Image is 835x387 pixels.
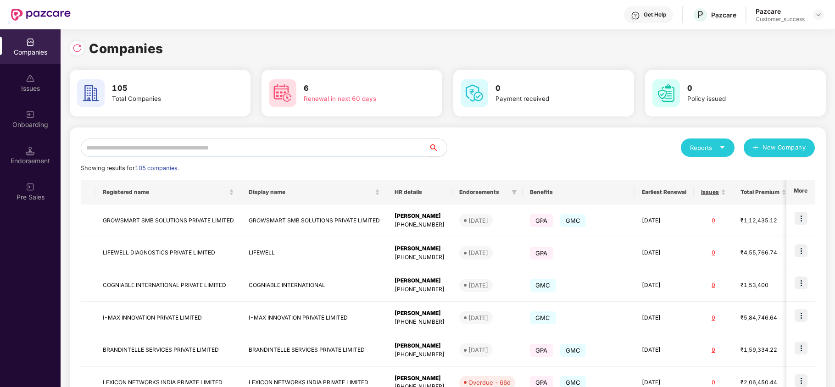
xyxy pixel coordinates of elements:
[740,281,786,290] div: ₹1,53,400
[112,94,220,104] div: Total Companies
[26,38,35,47] img: svg+xml;base64,PHN2ZyBpZD0iQ29tcGFuaWVzIiB4bWxucz0iaHR0cDovL3d3dy53My5vcmcvMjAwMC9zdmciIHdpZHRoPS...
[135,165,179,171] span: 105 companies.
[635,269,694,302] td: [DATE]
[701,188,719,196] span: Issues
[241,237,387,270] td: LIFEWELL
[795,276,807,289] img: icon
[530,247,553,260] span: GPA
[81,165,179,171] span: Showing results for
[459,188,508,196] span: Endorsements
[26,110,35,119] img: svg+xml;base64,PHN2ZyB3aWR0aD0iMjAiIGhlaWdodD0iMjAiIHZpZXdCb3g9IjAgMCAyMCAyMCIgZmlsbD0ibm9uZSIgeG...
[387,180,452,205] th: HR details
[77,79,105,107] img: svg+xml;base64,PHN2ZyB4bWxucz0iaHR0cDovL3d3dy53My5vcmcvMjAwMC9zdmciIHdpZHRoPSI2MCIgaGVpZ2h0PSI2MC...
[241,205,387,237] td: GROWSMART SMB SOLUTIONS PRIVATE LIMITED
[26,182,35,192] img: svg+xml;base64,PHN2ZyB3aWR0aD0iMjAiIGhlaWdodD0iMjAiIHZpZXdCb3g9IjAgMCAyMCAyMCIgZmlsbD0ibm9uZSIgeG...
[95,334,241,367] td: BRANDINTELLE SERVICES PRIVATE LIMITED
[530,311,556,324] span: GMC
[461,79,488,107] img: svg+xml;base64,PHN2ZyB4bWxucz0iaHR0cDovL3d3dy53My5vcmcvMjAwMC9zdmciIHdpZHRoPSI2MCIgaGVpZ2h0PSI2MC...
[560,344,586,357] span: GMC
[635,205,694,237] td: [DATE]
[701,249,726,257] div: 0
[428,138,447,157] button: search
[95,237,241,270] td: LIFEWELL DIAGNOSTICS PRIVATE LIMITED
[740,249,786,257] div: ₹4,55,766.74
[687,83,796,94] h3: 0
[530,344,553,357] span: GPA
[72,44,82,53] img: svg+xml;base64,PHN2ZyBpZD0iUmVsb2FkLTMyeDMyIiB4bWxucz0iaHR0cDovL3d3dy53My5vcmcvMjAwMC9zdmciIHdpZH...
[711,11,736,19] div: Pazcare
[763,143,806,152] span: New Company
[786,180,815,205] th: More
[701,281,726,290] div: 0
[103,188,227,196] span: Registered name
[652,79,680,107] img: svg+xml;base64,PHN2ZyB4bWxucz0iaHR0cDovL3d3dy53My5vcmcvMjAwMC9zdmciIHdpZHRoPSI2MCIgaGVpZ2h0PSI2MC...
[744,138,815,157] button: plusNew Company
[26,146,35,155] img: svg+xml;base64,PHN2ZyB3aWR0aD0iMTQuNSIgaGVpZ2h0PSIxNC41IiB2aWV3Qm94PSIwIDAgMTYgMTYiIGZpbGw9Im5vbm...
[701,216,726,225] div: 0
[304,83,412,94] h3: 6
[249,188,373,196] span: Display name
[468,313,488,322] div: [DATE]
[740,378,786,387] div: ₹2,06,450.44
[95,205,241,237] td: GROWSMART SMB SOLUTIONS PRIVATE LIMITED
[468,345,488,354] div: [DATE]
[795,244,807,257] img: icon
[753,144,759,152] span: plus
[468,281,488,290] div: [DATE]
[740,346,786,354] div: ₹1,59,334.22
[395,212,445,221] div: [PERSON_NAME]
[795,342,807,354] img: icon
[795,212,807,225] img: icon
[428,144,447,151] span: search
[395,374,445,383] div: [PERSON_NAME]
[241,302,387,334] td: I-MAX INNOVATION PRIVATE LIMITED
[530,279,556,292] span: GMC
[395,309,445,318] div: [PERSON_NAME]
[701,346,726,354] div: 0
[395,350,445,359] div: [PHONE_NUMBER]
[468,378,511,387] div: Overdue - 66d
[530,214,553,227] span: GPA
[395,221,445,229] div: [PHONE_NUMBER]
[701,314,726,322] div: 0
[495,83,604,94] h3: 0
[740,188,779,196] span: Total Premium
[11,9,71,21] img: New Pazcare Logo
[756,16,805,23] div: Customer_success
[795,374,807,387] img: icon
[694,180,733,205] th: Issues
[95,180,241,205] th: Registered name
[241,334,387,367] td: BRANDINTELLE SERVICES PRIVATE LIMITED
[468,216,488,225] div: [DATE]
[635,180,694,205] th: Earliest Renewal
[395,276,445,285] div: [PERSON_NAME]
[560,214,586,227] span: GMC
[740,314,786,322] div: ₹5,84,746.64
[89,39,163,59] h1: Companies
[635,237,694,270] td: [DATE]
[719,144,725,150] span: caret-down
[701,378,726,387] div: 0
[644,11,666,18] div: Get Help
[269,79,296,107] img: svg+xml;base64,PHN2ZyB4bWxucz0iaHR0cDovL3d3dy53My5vcmcvMjAwMC9zdmciIHdpZHRoPSI2MCIgaGVpZ2h0PSI2MC...
[795,309,807,322] img: icon
[395,342,445,350] div: [PERSON_NAME]
[395,244,445,253] div: [PERSON_NAME]
[687,94,796,104] div: Policy issued
[468,248,488,257] div: [DATE]
[510,187,519,198] span: filter
[635,302,694,334] td: [DATE]
[395,285,445,294] div: [PHONE_NUMBER]
[26,74,35,83] img: svg+xml;base64,PHN2ZyBpZD0iSXNzdWVzX2Rpc2FibGVkIiB4bWxucz0iaHR0cDovL3d3dy53My5vcmcvMjAwMC9zdmciIH...
[756,7,805,16] div: Pazcare
[697,9,703,20] span: P
[740,216,786,225] div: ₹1,12,435.12
[304,94,412,104] div: Renewal in next 60 days
[690,143,725,152] div: Reports
[395,318,445,326] div: [PHONE_NUMBER]
[112,83,220,94] h3: 105
[95,302,241,334] td: I-MAX INNOVATION PRIVATE LIMITED
[95,269,241,302] td: COGNIABLE INTERNATIONAL PRIVATE LIMITED
[523,180,635,205] th: Benefits
[733,180,794,205] th: Total Premium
